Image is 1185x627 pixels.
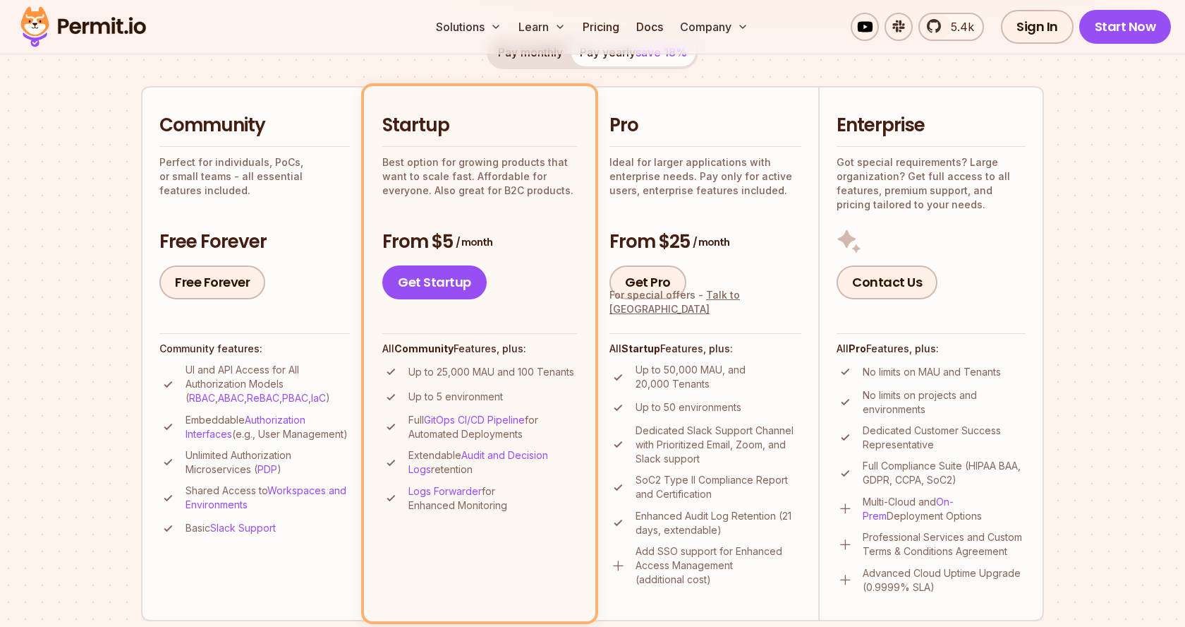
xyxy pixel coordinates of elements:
[863,365,1001,379] p: No limits on MAU and Tenants
[218,392,244,404] a: ABAC
[186,448,350,477] p: Unlimited Authorization Microservices ( )
[408,413,577,441] p: Full for Automated Deployments
[14,3,152,51] img: Permit logo
[609,155,801,198] p: Ideal for larger applications with enterprise needs. Pay only for active users, enterprise featur...
[674,13,754,41] button: Company
[863,530,1026,559] p: Professional Services and Custom Terms & Conditions Agreement
[636,473,801,501] p: SoC2 Type II Compliance Report and Certification
[636,544,801,587] p: Add SSO support for Enhanced Access Management (additional cost)
[837,342,1026,356] h4: All Features, plus:
[159,229,350,255] h3: Free Forever
[382,342,577,356] h4: All Features, plus:
[609,265,686,299] a: Get Pro
[621,342,660,354] strong: Startup
[408,485,482,497] a: Logs Forwarder
[430,13,507,41] button: Solutions
[247,392,279,404] a: ReBAC
[837,155,1026,212] p: Got special requirements? Large organization? Get full access to all features, premium support, a...
[693,235,729,249] span: / month
[863,459,1026,487] p: Full Compliance Suite (HIPAA BAA, GDPR, CCPA, SoC2)
[186,521,276,535] p: Basic
[609,113,801,138] h2: Pro
[849,342,866,354] strong: Pro
[863,388,1026,417] p: No limits on projects and environments
[631,13,669,41] a: Docs
[257,463,277,475] a: PDP
[863,496,954,522] a: On-Prem
[577,13,625,41] a: Pricing
[636,509,801,537] p: Enhanced Audit Log Retention (21 days, extendable)
[837,113,1026,138] h2: Enterprise
[837,265,937,299] a: Contact Us
[424,414,525,426] a: GitOps CI/CD Pipeline
[186,413,350,441] p: Embeddable (e.g., User Management)
[159,265,265,299] a: Free Forever
[382,155,577,198] p: Best option for growing products that want to scale fast. Affordable for everyone. Also great for...
[456,235,492,249] span: / month
[1079,10,1172,44] a: Start Now
[382,113,577,138] h2: Startup
[408,390,503,404] p: Up to 5 environment
[513,13,571,41] button: Learn
[382,265,487,299] a: Get Startup
[636,363,801,391] p: Up to 50,000 MAU, and 20,000 Tenants
[1001,10,1074,44] a: Sign In
[186,414,305,440] a: Authorization Interfaces
[636,400,741,414] p: Up to 50 environments
[408,449,548,475] a: Audit and Decision Logs
[159,342,350,356] h4: Community features:
[863,495,1026,523] p: Multi-Cloud and Deployment Options
[863,566,1026,595] p: Advanced Cloud Uptime Upgrade (0.9999% SLA)
[189,392,215,404] a: RBAC
[186,363,350,405] p: UI and API Access for All Authorization Models ( , , , , )
[408,365,574,379] p: Up to 25,000 MAU and 100 Tenants
[942,18,974,35] span: 5.4k
[408,484,577,513] p: for Enhanced Monitoring
[609,229,801,255] h3: From $25
[609,288,801,316] div: For special offers -
[382,229,577,255] h3: From $5
[282,392,308,404] a: PBAC
[863,424,1026,452] p: Dedicated Customer Success Representative
[311,392,326,404] a: IaC
[186,484,350,512] p: Shared Access to
[394,342,454,354] strong: Community
[609,342,801,356] h4: All Features, plus:
[636,424,801,466] p: Dedicated Slack Support Channel with Prioritized Email, Zoom, and Slack support
[159,113,350,138] h2: Community
[408,448,577,477] p: Extendable retention
[159,155,350,198] p: Perfect for individuals, PoCs, or small teams - all essential features included.
[210,522,276,534] a: Slack Support
[918,13,984,41] a: 5.4k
